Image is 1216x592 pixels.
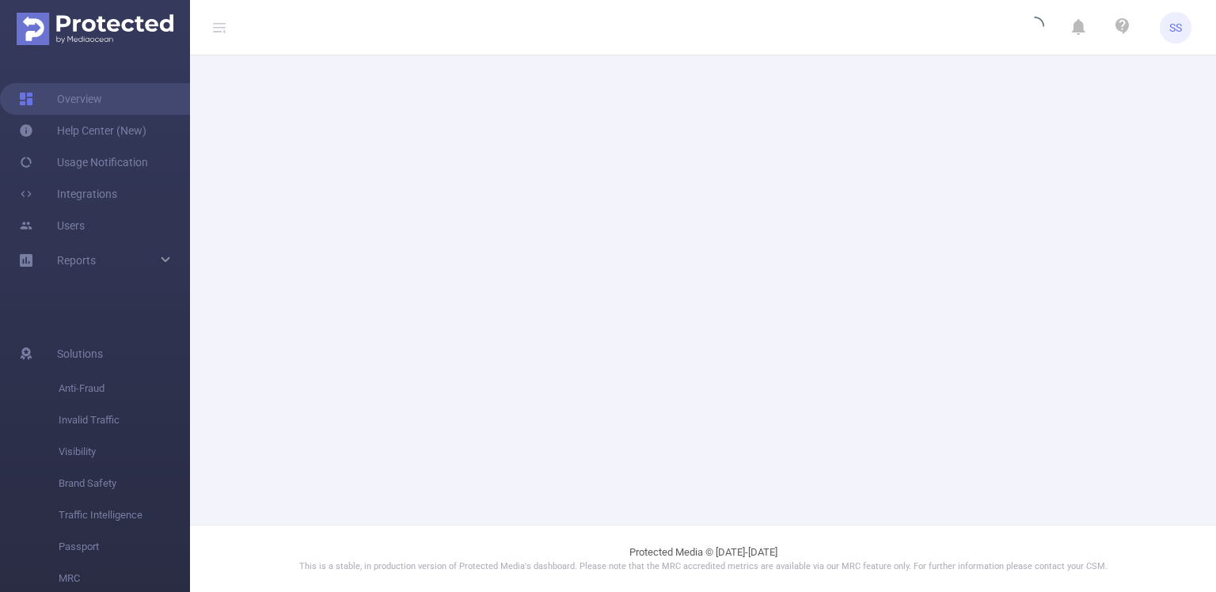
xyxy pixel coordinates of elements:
span: Anti-Fraud [59,373,190,404]
a: Help Center (New) [19,115,146,146]
a: Integrations [19,178,117,210]
a: Reports [57,245,96,276]
span: Visibility [59,436,190,468]
a: Users [19,210,85,241]
span: Reports [57,254,96,267]
span: Traffic Intelligence [59,499,190,531]
a: Overview [19,83,102,115]
footer: Protected Media © [DATE]-[DATE] [190,525,1216,592]
p: This is a stable, in production version of Protected Media's dashboard. Please note that the MRC ... [230,560,1176,574]
img: Protected Media [17,13,173,45]
span: Passport [59,531,190,563]
span: Invalid Traffic [59,404,190,436]
span: Solutions [57,338,103,370]
a: Usage Notification [19,146,148,178]
i: icon: loading [1025,17,1044,39]
span: SS [1169,12,1182,44]
span: Brand Safety [59,468,190,499]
